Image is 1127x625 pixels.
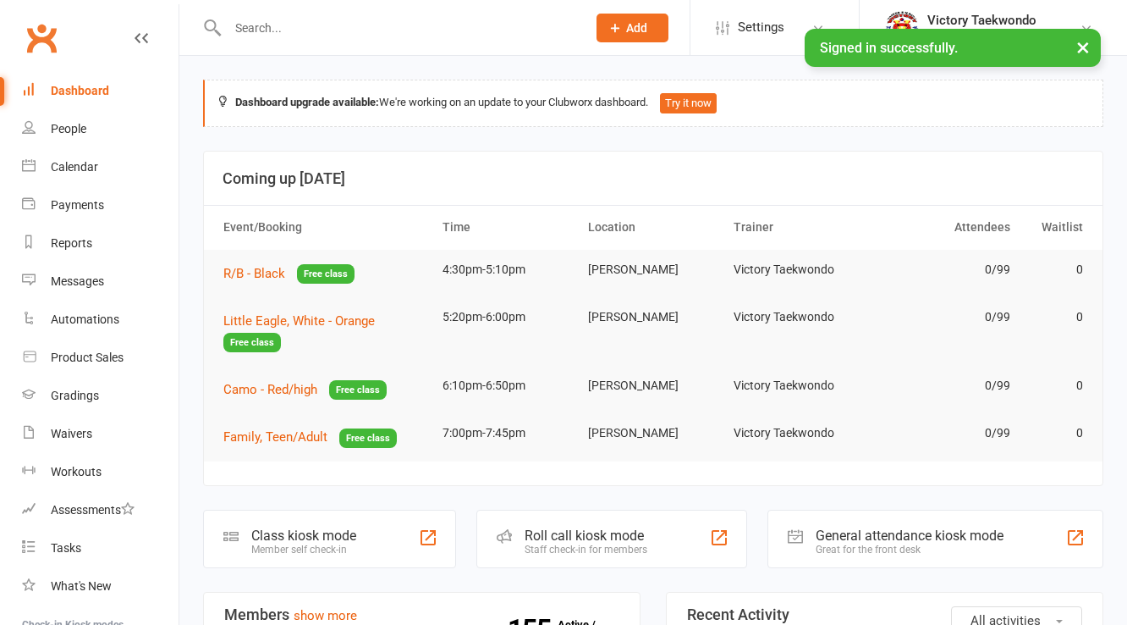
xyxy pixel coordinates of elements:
span: Settings [738,8,784,47]
td: 0/99 [871,413,1017,453]
h3: Coming up [DATE] [223,170,1084,187]
a: What's New [22,567,179,606]
div: Member self check-in [251,544,356,556]
td: 0 [1018,413,1091,453]
div: Gradings [51,389,99,402]
th: Location [580,206,726,249]
div: Reports [51,236,92,250]
img: thumb_image1542833429.png [885,11,919,45]
h3: Recent Activity [687,606,1082,623]
div: Waivers [51,427,92,440]
div: People [51,122,86,136]
div: Calendar [51,160,98,174]
td: [PERSON_NAME] [580,250,726,290]
td: Victory Taekwondo [726,366,871,406]
td: Victory Taekwondo [726,250,871,290]
div: Victory Taekwondo Academy [927,28,1080,43]
td: [PERSON_NAME] [580,413,726,453]
td: 0/99 [871,366,1017,406]
td: Victory Taekwondo [726,413,871,453]
strong: Dashboard upgrade available: [235,96,379,108]
th: Waitlist [1018,206,1091,249]
div: Product Sales [51,351,124,364]
div: Great for the front desk [816,544,1003,556]
a: Calendar [22,148,179,186]
span: Signed in successfully. [820,40,958,56]
td: [PERSON_NAME] [580,366,726,406]
button: × [1068,29,1098,65]
div: Class kiosk mode [251,528,356,544]
button: Camo - Red/highFree class [223,379,387,401]
div: What's New [51,579,112,593]
td: 6:10pm-6:50pm [435,366,580,406]
button: Family, Teen/AdultFree class [223,427,397,448]
button: Try it now [660,93,717,113]
td: 0 [1018,366,1091,406]
span: R/B - Black [223,266,285,281]
a: show more [294,608,357,623]
div: Victory Taekwondo [927,13,1080,28]
span: Family, Teen/Adult [223,429,327,445]
input: Search... [223,16,574,40]
td: 0 [1018,297,1091,337]
a: Automations [22,301,179,339]
span: Little Eagle, White - Orange [223,313,375,329]
div: Staff check-in for members [525,544,647,556]
h3: Members [224,606,619,623]
a: Waivers [22,415,179,453]
a: Workouts [22,453,179,491]
div: Tasks [51,541,81,555]
td: 0/99 [871,250,1017,290]
a: Clubworx [20,17,63,59]
div: Messages [51,274,104,288]
a: Product Sales [22,339,179,377]
div: Automations [51,312,119,326]
td: [PERSON_NAME] [580,297,726,337]
span: Add [626,21,647,35]
span: Free class [339,429,397,448]
div: General attendance kiosk mode [816,528,1003,544]
td: 0 [1018,250,1091,290]
a: Reports [22,224,179,263]
span: Free class [329,380,387,400]
th: Time [435,206,580,249]
button: Add [596,14,668,42]
th: Trainer [726,206,871,249]
span: Free class [297,264,355,284]
div: Dashboard [51,84,109,97]
a: People [22,110,179,148]
a: Dashboard [22,72,179,110]
div: Roll call kiosk mode [525,528,647,544]
button: Little Eagle, White - OrangeFree class [223,311,427,352]
div: Payments [51,198,104,212]
div: Assessments [51,503,135,517]
div: We're working on an update to your Clubworx dashboard. [203,80,1103,127]
a: Gradings [22,377,179,415]
th: Event/Booking [216,206,435,249]
td: 5:20pm-6:00pm [435,297,580,337]
th: Attendees [871,206,1017,249]
span: Camo - Red/high [223,382,317,397]
td: 4:30pm-5:10pm [435,250,580,290]
a: Payments [22,186,179,224]
div: Workouts [51,465,102,478]
a: Assessments [22,491,179,529]
td: 7:00pm-7:45pm [435,413,580,453]
a: Tasks [22,529,179,567]
span: Free class [223,333,281,352]
td: 0/99 [871,297,1017,337]
button: R/B - BlackFree class [223,263,355,285]
td: Victory Taekwondo [726,297,871,337]
a: Messages [22,263,179,301]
